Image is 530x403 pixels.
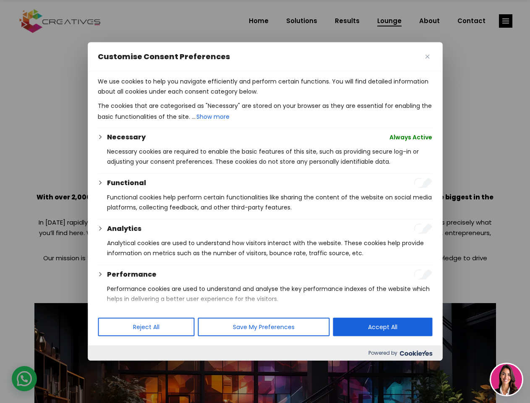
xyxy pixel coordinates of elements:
button: Functional [107,178,146,188]
img: agent [491,364,522,395]
button: Reject All [98,318,194,336]
span: Always Active [389,132,432,142]
input: Enable Performance [414,270,432,280]
button: Show more [196,111,230,123]
p: Performance cookies are used to understand and analyse the key performance indexes of the website... [107,284,432,304]
button: Save My Preferences [198,318,329,336]
p: We use cookies to help you navigate efficiently and perform certain functions. You will find deta... [98,76,432,97]
p: Analytical cookies are used to understand how visitors interact with the website. These cookies h... [107,238,432,258]
input: Enable Functional [414,178,432,188]
div: Powered by [88,345,442,361]
button: Accept All [333,318,432,336]
div: Customise Consent Preferences [88,42,442,361]
button: Necessary [107,132,146,142]
p: The cookies that are categorised as "Necessary" are stored on your browser as they are essential ... [98,101,432,123]
button: Performance [107,270,157,280]
button: Analytics [107,224,141,234]
button: Close [422,52,432,62]
p: Necessary cookies are required to enable the basic features of this site, such as providing secur... [107,147,432,167]
img: Cookieyes logo [399,351,432,356]
input: Enable Analytics [414,224,432,234]
span: Customise Consent Preferences [98,52,230,62]
p: Functional cookies help perform certain functionalities like sharing the content of the website o... [107,192,432,212]
img: Close [425,55,429,59]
